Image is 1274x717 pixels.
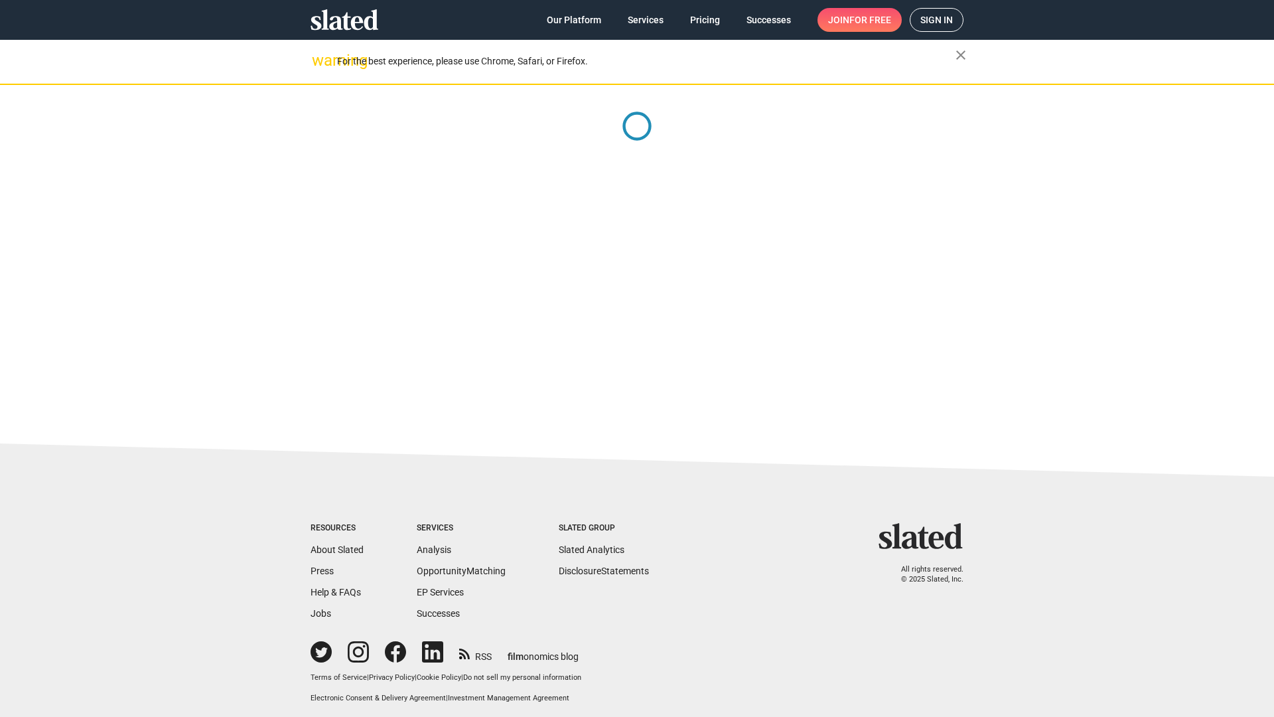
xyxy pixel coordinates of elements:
[828,8,891,32] span: Join
[311,523,364,534] div: Resources
[817,8,902,32] a: Joinfor free
[508,640,579,663] a: filmonomics blog
[849,8,891,32] span: for free
[417,566,506,576] a: OpportunityMatching
[559,566,649,576] a: DisclosureStatements
[311,587,361,597] a: Help & FAQs
[446,694,448,702] span: |
[415,673,417,682] span: |
[311,566,334,576] a: Press
[746,8,791,32] span: Successes
[463,673,581,683] button: Do not sell my personal information
[311,608,331,619] a: Jobs
[312,52,328,68] mat-icon: warning
[417,587,464,597] a: EP Services
[459,643,492,663] a: RSS
[311,673,367,682] a: Terms of Service
[910,8,963,32] a: Sign in
[559,544,624,555] a: Slated Analytics
[953,47,969,63] mat-icon: close
[461,673,463,682] span: |
[367,673,369,682] span: |
[337,52,955,70] div: For the best experience, please use Chrome, Safari, or Firefox.
[311,544,364,555] a: About Slated
[736,8,802,32] a: Successes
[547,8,601,32] span: Our Platform
[679,8,731,32] a: Pricing
[448,694,569,702] a: Investment Management Agreement
[311,694,446,702] a: Electronic Consent & Delivery Agreement
[559,523,649,534] div: Slated Group
[417,523,506,534] div: Services
[508,651,524,662] span: film
[417,608,460,619] a: Successes
[920,9,953,31] span: Sign in
[628,8,664,32] span: Services
[369,673,415,682] a: Privacy Policy
[417,673,461,682] a: Cookie Policy
[417,544,451,555] a: Analysis
[887,565,963,584] p: All rights reserved. © 2025 Slated, Inc.
[617,8,674,32] a: Services
[690,8,720,32] span: Pricing
[536,8,612,32] a: Our Platform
